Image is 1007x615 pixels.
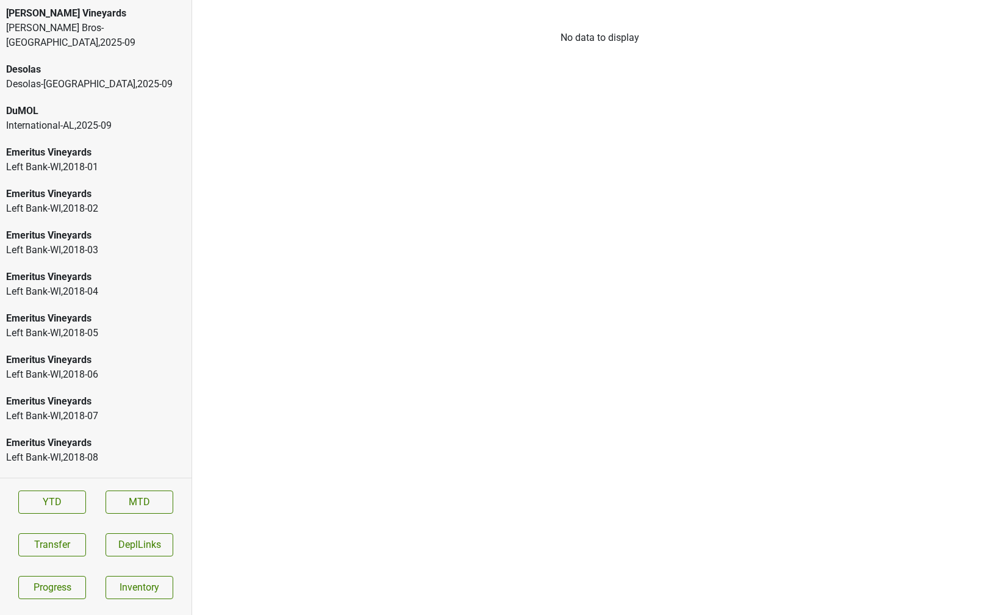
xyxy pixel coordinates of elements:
[6,201,185,216] div: Left Bank-WI , 2018 - 02
[6,436,185,450] div: Emeritus Vineyards
[6,326,185,340] div: Left Bank-WI , 2018 - 05
[18,491,86,514] a: YTD
[6,62,185,77] div: Desolas
[106,576,173,599] a: Inventory
[6,104,185,118] div: DuMOL
[18,576,86,599] a: Progress
[6,118,185,133] div: International-AL , 2025 - 09
[6,477,185,492] div: Emeritus Vineyards
[6,270,185,284] div: Emeritus Vineyards
[18,533,86,556] button: Transfer
[6,145,185,160] div: Emeritus Vineyards
[6,450,185,465] div: Left Bank-WI , 2018 - 08
[6,353,185,367] div: Emeritus Vineyards
[192,31,1007,45] div: No data to display
[6,367,185,382] div: Left Bank-WI , 2018 - 06
[6,160,185,174] div: Left Bank-WI , 2018 - 01
[6,311,185,326] div: Emeritus Vineyards
[6,409,185,423] div: Left Bank-WI , 2018 - 07
[6,228,185,243] div: Emeritus Vineyards
[6,77,185,92] div: Desolas-[GEOGRAPHIC_DATA] , 2025 - 09
[6,284,185,299] div: Left Bank-WI , 2018 - 04
[6,21,185,50] div: [PERSON_NAME] Bros-[GEOGRAPHIC_DATA] , 2025 - 09
[106,491,173,514] a: MTD
[6,243,185,257] div: Left Bank-WI , 2018 - 03
[6,394,185,409] div: Emeritus Vineyards
[6,6,185,21] div: [PERSON_NAME] Vineyards
[6,187,185,201] div: Emeritus Vineyards
[106,533,173,556] button: DeplLinks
